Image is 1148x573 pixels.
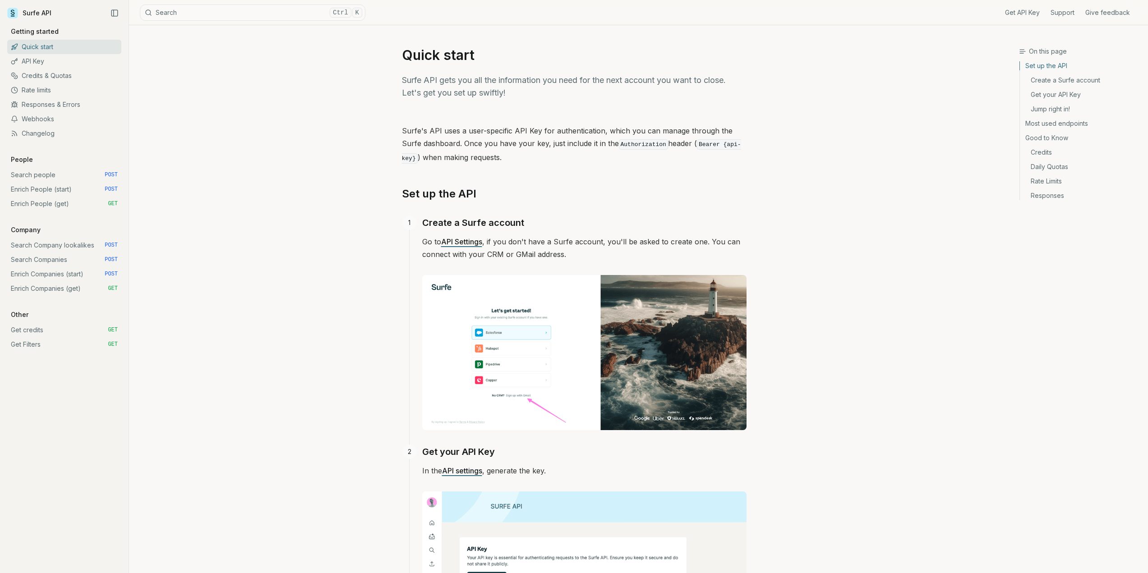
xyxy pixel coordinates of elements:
[1085,8,1130,17] a: Give feedback
[7,97,121,112] a: Responses & Errors
[7,310,32,319] p: Other
[7,225,44,234] p: Company
[7,27,62,36] p: Getting started
[1051,8,1074,17] a: Support
[402,187,476,201] a: Set up the API
[1020,87,1141,102] a: Get your API Key
[108,326,118,334] span: GET
[402,74,747,99] p: Surfe API gets you all the information you need for the next account you want to close. Let's get...
[105,186,118,193] span: POST
[7,126,121,141] a: Changelog
[7,281,121,296] a: Enrich Companies (get) GET
[1005,8,1040,17] a: Get API Key
[330,8,351,18] kbd: Ctrl
[7,168,121,182] a: Search people POST
[402,47,747,63] h1: Quick start
[7,40,121,54] a: Quick start
[105,256,118,263] span: POST
[441,237,482,246] a: API Settings
[105,171,118,179] span: POST
[7,155,37,164] p: People
[7,252,121,267] a: Search Companies POST
[140,5,365,21] button: SearchCtrlK
[7,238,121,252] a: Search Company lookalikes POST
[1020,188,1141,200] a: Responses
[1019,47,1141,56] h3: On this page
[108,6,121,20] button: Collapse Sidebar
[7,83,121,97] a: Rate limits
[1020,174,1141,188] a: Rate Limits
[7,323,121,337] a: Get credits GET
[1020,73,1141,87] a: Create a Surfe account
[108,341,118,348] span: GET
[422,235,747,261] p: Go to , if you don't have a Surfe account, you'll be asked to create one. You can connect with yo...
[7,337,121,352] a: Get Filters GET
[352,8,362,18] kbd: K
[105,242,118,249] span: POST
[108,285,118,292] span: GET
[422,445,495,459] a: Get your API Key
[7,6,51,20] a: Surfe API
[1020,160,1141,174] a: Daily Quotas
[7,267,121,281] a: Enrich Companies (start) POST
[1020,116,1141,131] a: Most used endpoints
[402,124,747,165] p: Surfe's API uses a user-specific API Key for authentication, which you can manage through the Sur...
[105,270,118,278] span: POST
[7,112,121,126] a: Webhooks
[7,54,121,69] a: API Key
[1020,61,1141,73] a: Set up the API
[1020,145,1141,160] a: Credits
[7,197,121,211] a: Enrich People (get) GET
[1020,102,1141,116] a: Jump right in!
[108,200,118,207] span: GET
[1020,131,1141,145] a: Good to Know
[7,69,121,83] a: Credits & Quotas
[7,182,121,197] a: Enrich People (start) POST
[442,466,482,475] a: API settings
[422,275,747,430] img: Image
[619,139,668,150] code: Authorization
[422,215,524,230] a: Create a Surfe account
